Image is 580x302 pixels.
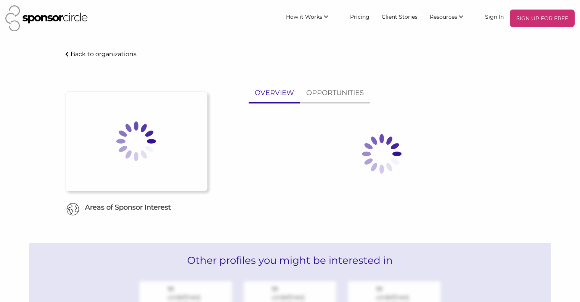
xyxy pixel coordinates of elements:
[66,203,79,216] img: Globe Icon
[29,243,551,278] h2: Other profiles you might be interested in
[306,87,364,99] p: OPPORTUNITIES
[286,13,322,20] span: How it Works
[479,10,510,23] a: Sign In
[280,10,344,27] li: How it Works
[344,10,376,23] a: Pricing
[424,10,479,27] li: Resources
[513,13,572,24] p: SIGN UP FOR FREE
[71,50,137,58] p: Back to organizations
[255,87,294,99] p: OVERVIEW
[376,10,424,23] a: Client Stories
[344,116,420,192] img: Loading spinner
[5,5,88,31] img: Sponsor Circle Logo
[59,203,213,212] h6: Areas of Sponsor Interest
[98,103,174,179] img: Loading spinner
[430,13,457,20] span: Resources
